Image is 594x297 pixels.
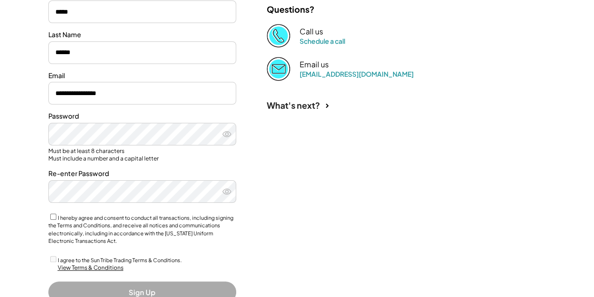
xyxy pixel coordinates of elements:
[48,169,236,178] div: Re-enter Password
[48,112,236,121] div: Password
[267,100,320,111] div: What's next?
[58,257,182,263] label: I agree to the Sun Tribe Trading Terms & Conditions.
[48,71,236,80] div: Email
[267,57,290,80] img: Email%202%403x.png
[48,30,236,40] div: Last Name
[300,27,323,37] div: Call us
[48,147,236,162] div: Must be at least 8 characters Must include a number and a capital letter
[267,4,315,15] div: Questions?
[58,264,123,272] div: View Terms & Conditions
[267,24,290,48] img: Phone%20copy%403x.png
[300,37,345,45] a: Schedule a call
[48,215,233,244] label: I hereby agree and consent to conduct all transactions, including signing the Terms and Condition...
[300,60,329,70] div: Email us
[300,70,414,78] a: [EMAIL_ADDRESS][DOMAIN_NAME]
